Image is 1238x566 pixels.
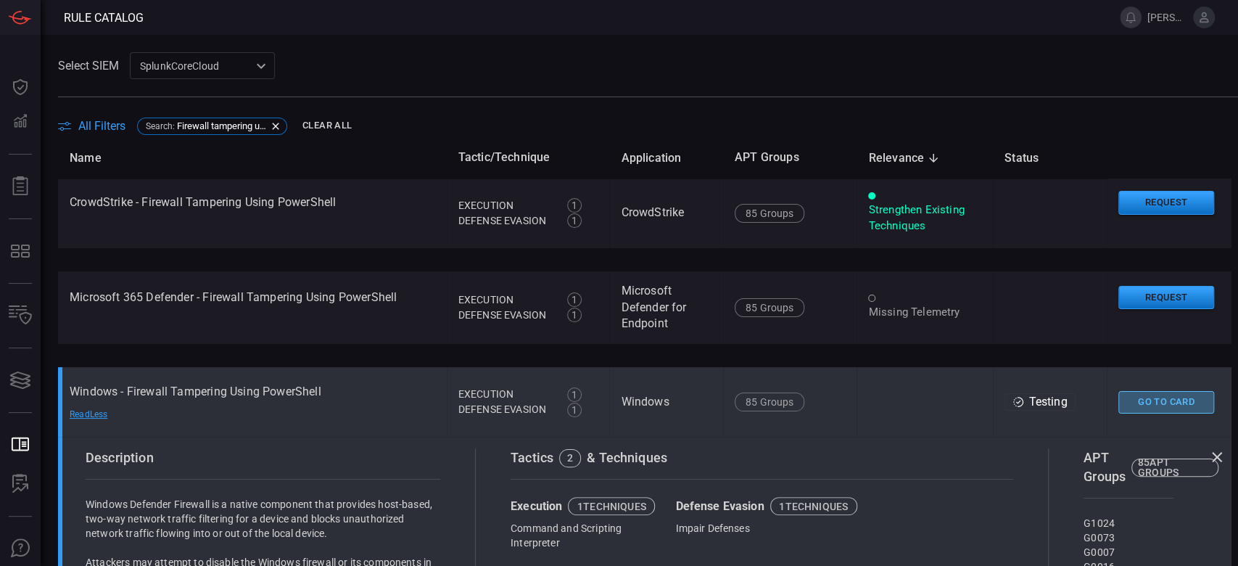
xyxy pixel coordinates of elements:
div: Search:Firewall tampering using powershell [137,118,287,135]
div: 1 [567,292,582,307]
td: CrowdStrike [609,179,723,248]
div: 85 Groups [735,204,805,223]
div: Testing [1004,393,1076,411]
button: MITRE - Detection Posture [3,234,38,268]
th: Tactic/Technique [447,137,610,179]
div: Execution [458,198,551,213]
div: 1 [567,198,582,213]
div: Read Less [70,409,171,421]
div: 1 [567,403,582,417]
div: 85 Groups [735,393,805,411]
div: 1 [567,308,582,322]
div: Strengthen Existing Techniques [868,202,981,234]
span: Name [70,149,120,167]
div: Description [86,448,440,467]
div: Defense Evasion [458,213,551,229]
button: Ask Us A Question [3,531,38,566]
p: SplunkCoreCloud [140,59,252,73]
div: G0007 [1084,545,1173,559]
button: Request [1118,286,1214,310]
td: Microsoft Defender for Endpoint [609,271,723,345]
button: Reports [3,169,38,204]
th: APT Groups [723,137,857,179]
span: Status [1004,149,1057,167]
span: Firewall tampering using powershell [177,120,268,131]
div: Defense Evasion [458,308,551,323]
td: Windows [609,367,723,437]
div: Tactics & Techniques [511,448,1013,467]
span: Rule Catalog [64,11,144,25]
span: Search : [146,121,175,131]
button: Detections [3,104,38,139]
div: Missing Telemetry [868,305,981,320]
button: ALERT ANALYSIS [3,467,38,501]
span: Application [621,149,700,167]
div: Command and Scripting Interpreter [511,521,661,550]
div: 1 [567,213,582,228]
p: Windows Defender Firewall is a native component that provides host-based, two-way network traffic... [86,497,440,541]
div: Execution [458,292,551,308]
div: 85 Groups [735,298,805,317]
div: 1 techniques [779,501,848,512]
div: G1024 [1084,516,1173,530]
button: Go To Card [1118,391,1214,414]
td: Windows - Firewall Tampering Using PowerShell [58,367,447,437]
button: Request [1118,191,1214,215]
label: Select SIEM [58,59,119,73]
span: Relevance [868,149,943,167]
span: [PERSON_NAME][EMAIL_ADDRESS][PERSON_NAME][DOMAIN_NAME] [1147,12,1187,23]
div: 1 techniques [577,501,646,512]
button: Clear All [299,115,355,137]
span: All Filters [78,119,125,133]
div: Impair Defenses [675,521,862,536]
div: APT Groups [1084,448,1173,485]
div: Execution [511,497,661,515]
td: Microsoft 365 Defender - Firewall Tampering Using PowerShell [58,271,447,345]
button: Cards [3,363,38,398]
button: Dashboard [3,70,38,104]
td: CrowdStrike - Firewall Tampering Using PowerShell [58,179,447,248]
button: All Filters [58,119,125,133]
div: G0073 [1084,530,1173,545]
div: 2 [567,453,573,463]
div: Execution [458,387,551,402]
div: Defense Evasion [458,402,551,417]
button: Rule Catalog [3,427,38,462]
div: 85 APT GROUPS [1138,457,1212,477]
div: 1 [567,387,582,402]
div: Defense Evasion [675,497,862,515]
button: Inventory [3,298,38,333]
